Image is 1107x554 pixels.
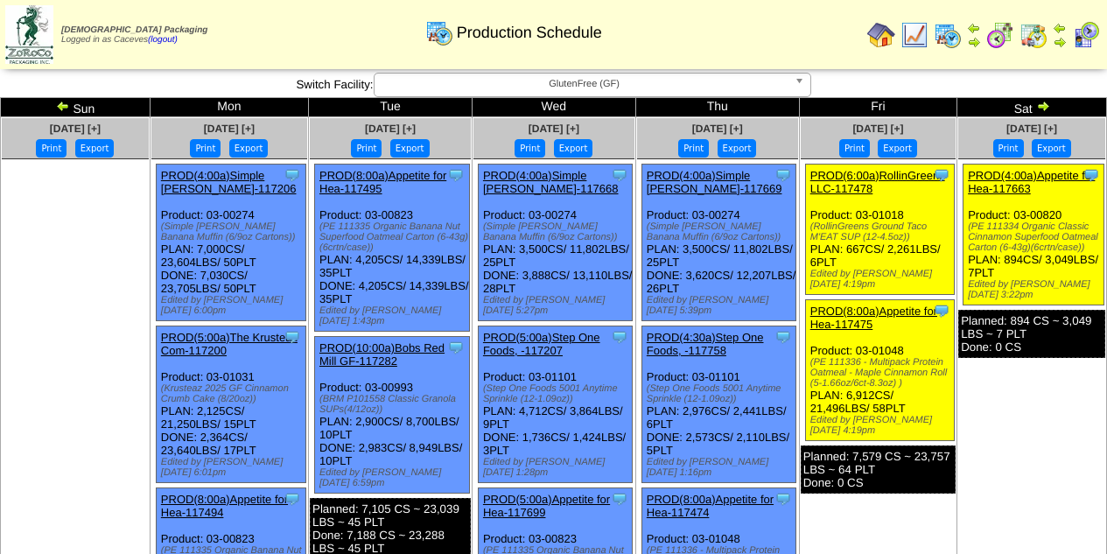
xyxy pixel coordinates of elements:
div: (Simple [PERSON_NAME] Banana Muffin (6/9oz Cartons)) [483,221,633,242]
button: Print [993,139,1024,158]
a: [DATE] [+] [852,123,903,135]
button: Print [351,139,382,158]
td: Sat [957,98,1107,117]
img: calendarblend.gif [986,21,1014,49]
img: calendarinout.gif [1019,21,1047,49]
button: Export [554,139,593,158]
div: (PE 111334 Organic Classic Cinnamon Superfood Oatmeal Carton (6-43g)(6crtn/case)) [968,221,1103,253]
a: PROD(8:00a)Appetite for Hea-117474 [647,493,774,519]
a: PROD(4:00a)Simple [PERSON_NAME]-117668 [483,169,619,195]
div: (Krusteaz 2025 GF Cinnamon Crumb Cake (8/20oz)) [161,383,305,404]
div: Edited by [PERSON_NAME] [DATE] 1:16pm [647,457,796,478]
td: Fri [799,98,956,117]
img: Tooltip [611,490,628,508]
div: Edited by [PERSON_NAME] [DATE] 6:00pm [161,295,305,316]
div: Edited by [PERSON_NAME] [DATE] 1:28pm [483,457,633,478]
div: Edited by [PERSON_NAME] [DATE] 6:01pm [161,457,305,478]
img: Tooltip [774,166,792,184]
img: Tooltip [611,328,628,346]
button: Print [839,139,870,158]
img: Tooltip [284,166,301,184]
img: Tooltip [447,339,465,356]
a: [DATE] [+] [692,123,743,135]
a: [DATE] [+] [50,123,101,135]
div: Edited by [PERSON_NAME] [DATE] 6:59pm [319,467,469,488]
div: (PE 111336 - Multipack Protein Oatmeal - Maple Cinnamon Roll (5-1.66oz/6ct-8.3oz) ) [810,357,954,389]
img: home.gif [867,21,895,49]
div: Product: 03-00274 PLAN: 3,500CS / 11,802LBS / 25PLT DONE: 3,620CS / 12,207LBS / 26PLT [641,165,796,321]
a: PROD(5:00a)The Krusteaz Com-117200 [161,331,298,357]
span: [DEMOGRAPHIC_DATA] Packaging [61,25,207,35]
div: (RollinGreens Ground Taco M'EAT SUP (12-4.5oz)) [810,221,954,242]
a: PROD(5:00a)Step One Foods, -117207 [483,331,600,357]
img: arrowleft.gif [1053,21,1067,35]
div: Edited by [PERSON_NAME] [DATE] 5:39pm [647,295,796,316]
div: Edited by [PERSON_NAME] [DATE] 3:22pm [968,279,1103,300]
td: Mon [150,98,308,117]
a: PROD(4:30a)Step One Foods, -117758 [647,331,764,357]
td: Sun [1,98,151,117]
img: calendarcustomer.gif [1072,21,1100,49]
img: line_graph.gif [900,21,928,49]
button: Export [878,139,917,158]
a: PROD(4:00a)Simple [PERSON_NAME]-117669 [647,169,782,195]
a: PROD(4:00a)Appetite for Hea-117663 [968,169,1095,195]
div: Product: 03-01018 PLAN: 667CS / 2,261LBS / 6PLT [805,165,954,295]
div: Edited by [PERSON_NAME] [DATE] 1:43pm [319,305,469,326]
img: calendarprod.gif [934,21,962,49]
span: Logged in as Caceves [61,25,207,45]
button: Print [515,139,545,158]
div: Product: 03-01101 PLAN: 2,976CS / 2,441LBS / 6PLT DONE: 2,573CS / 2,110LBS / 5PLT [641,326,796,483]
img: Tooltip [774,328,792,346]
div: Product: 03-00993 PLAN: 2,900CS / 8,700LBS / 10PLT DONE: 2,983CS / 8,949LBS / 10PLT [315,337,470,494]
div: Planned: 894 CS ~ 3,049 LBS ~ 7 PLT Done: 0 CS [958,310,1105,358]
span: GlutenFree (GF) [382,74,788,95]
td: Wed [472,98,635,117]
img: arrowleft.gif [967,21,981,35]
img: arrowright.gif [1053,35,1067,49]
button: Export [75,139,115,158]
a: PROD(10:00a)Bobs Red Mill GF-117282 [319,341,445,368]
a: [DATE] [+] [204,123,255,135]
button: Print [190,139,221,158]
div: Product: 03-01031 PLAN: 2,125CS / 21,250LBS / 15PLT DONE: 2,364CS / 23,640LBS / 17PLT [156,326,305,483]
div: (Step One Foods 5001 Anytime Sprinkle (12-1.09oz)) [647,383,796,404]
div: Product: 03-00820 PLAN: 894CS / 3,049LBS / 7PLT [963,165,1104,305]
a: PROD(4:00a)Simple [PERSON_NAME]-117206 [161,169,297,195]
a: PROD(8:00a)Appetite for Hea-117495 [319,169,446,195]
div: Product: 03-00823 PLAN: 4,205CS / 14,339LBS / 35PLT DONE: 4,205CS / 14,339LBS / 35PLT [315,165,470,332]
button: Export [718,139,757,158]
a: (logout) [148,35,178,45]
a: [DATE] [+] [529,123,579,135]
a: PROD(8:00a)Appetite for Hea-117475 [810,305,937,331]
img: arrowright.gif [1036,99,1050,113]
td: Tue [309,98,473,117]
a: [DATE] [+] [365,123,416,135]
a: PROD(8:00a)Appetite for Hea-117494 [161,493,288,519]
img: Tooltip [611,166,628,184]
button: Print [678,139,709,158]
div: Product: 03-01048 PLAN: 6,912CS / 21,496LBS / 58PLT [805,300,954,441]
div: Edited by [PERSON_NAME] [DATE] 4:19pm [810,415,954,436]
img: arrowright.gif [967,35,981,49]
a: [DATE] [+] [1006,123,1057,135]
button: Print [36,139,67,158]
div: Product: 03-00274 PLAN: 7,000CS / 23,604LBS / 50PLT DONE: 7,030CS / 23,705LBS / 50PLT [156,165,305,321]
span: Production Schedule [457,24,602,42]
div: (Simple [PERSON_NAME] Banana Muffin (6/9oz Cartons)) [161,221,305,242]
button: Export [229,139,269,158]
button: Export [1032,139,1071,158]
img: Tooltip [284,490,301,508]
div: Product: 03-01101 PLAN: 4,712CS / 3,864LBS / 9PLT DONE: 1,736CS / 1,424LBS / 3PLT [478,326,633,483]
img: Tooltip [933,302,950,319]
div: Product: 03-00274 PLAN: 3,500CS / 11,802LBS / 25PLT DONE: 3,888CS / 13,110LBS / 28PLT [478,165,633,321]
img: Tooltip [774,490,792,508]
img: Tooltip [1082,166,1100,184]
